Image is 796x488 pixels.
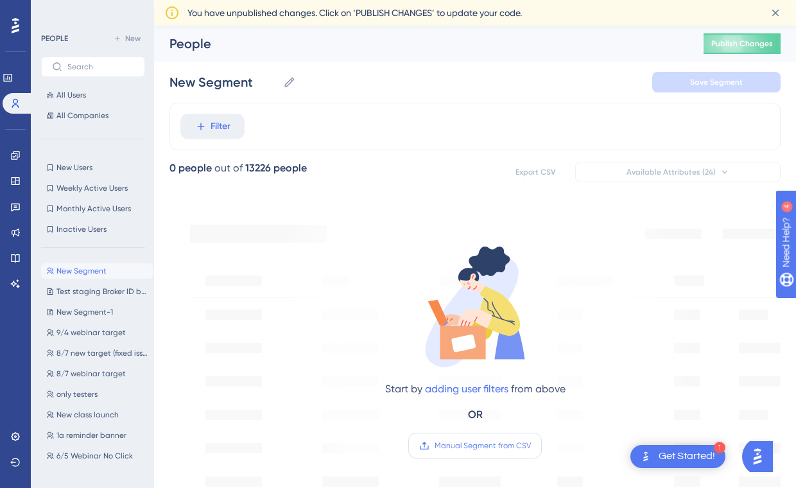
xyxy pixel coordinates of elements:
span: Export CSV [515,167,556,177]
button: Inactive Users [41,222,145,237]
span: New Segment [56,266,107,276]
button: Filter [180,114,245,139]
span: 1a reminder banner [56,430,126,440]
input: Segment Name [169,73,278,91]
button: 9/4 webinar target [41,325,153,340]
button: 8/7 new target (fixed issue) [41,345,153,361]
button: Weekly Active Users [41,180,145,196]
span: Need Help? [30,3,80,19]
span: All Companies [56,110,108,121]
div: People [169,35,671,53]
button: Test staging Broker ID bulk CSV upload [41,284,153,299]
span: You have unpublished changes. Click on ‘PUBLISH CHANGES’ to update your code. [187,5,522,21]
div: Open Get Started! checklist, remaining modules: 1 [630,445,725,468]
button: Save Segment [652,72,781,92]
div: 13226 people [245,161,307,176]
span: Weekly Active Users [56,183,128,193]
span: only testers [56,389,98,399]
span: Filter [211,119,230,134]
button: Monthly Active Users [41,201,145,216]
div: out of [214,161,243,176]
div: 4 [89,6,93,17]
span: New Segment-1 [56,307,113,317]
div: Get Started! [659,449,715,464]
div: PEOPLE [41,33,68,44]
input: Search [67,62,134,71]
img: launcher-image-alternative-text [638,449,653,464]
a: adding user filters [425,383,508,395]
div: Start by from above [385,381,566,397]
span: New Users [56,162,92,173]
button: Export CSV [503,162,567,182]
span: Monthly Active Users [56,204,131,214]
span: 6/5 Webinar No Click [56,451,133,461]
span: All Users [56,90,86,100]
span: 8/7 new target (fixed issue) [56,348,148,358]
button: 1a reminder banner [41,428,153,443]
button: 6/5 Webinar No Click [41,448,153,464]
iframe: UserGuiding AI Assistant Launcher [742,437,781,476]
div: OR [468,407,483,423]
span: 8/7 webinar target [56,369,126,379]
button: only testers [41,387,153,402]
button: All Companies [41,108,145,123]
span: Save Segment [690,77,743,87]
button: New class launch [41,407,153,423]
span: Test staging Broker ID bulk CSV upload [56,286,148,297]
span: Publish Changes [711,39,773,49]
span: 9/4 webinar target [56,327,126,338]
button: 8/7 webinar target [41,366,153,381]
button: New Segment-1 [41,304,153,320]
div: 0 people [169,161,212,176]
button: Available Attributes (24) [575,162,781,182]
span: Available Attributes (24) [627,167,716,177]
button: New [109,31,145,46]
span: New class launch [56,410,119,420]
span: Inactive Users [56,224,107,234]
div: 1 [714,442,725,453]
button: Publish Changes [704,33,781,54]
button: New Segment [41,263,153,279]
span: Manual Segment from CSV [435,440,531,451]
button: New Users [41,160,145,175]
span: New [125,33,141,44]
button: All Users [41,87,145,103]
